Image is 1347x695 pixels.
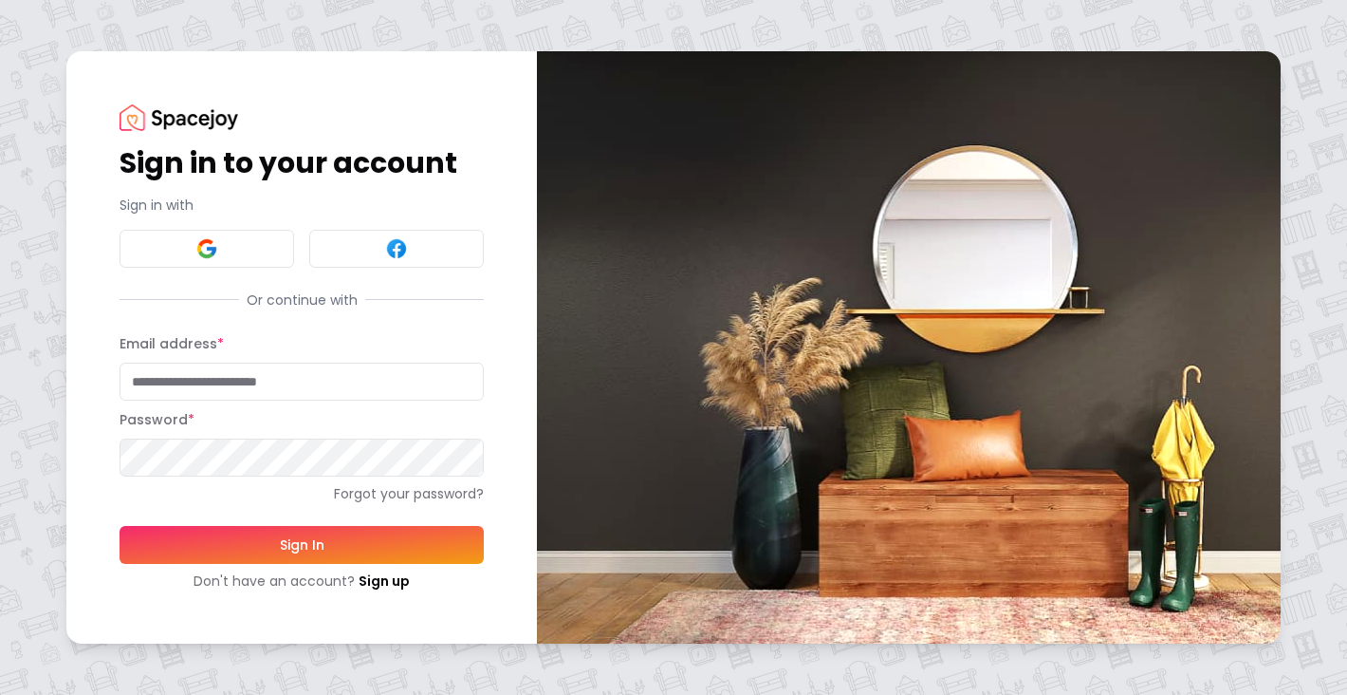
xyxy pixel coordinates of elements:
label: Email address [120,334,224,353]
div: Don't have an account? [120,572,484,591]
button: Sign In [120,526,484,564]
img: Facebook signin [385,237,408,260]
h1: Sign in to your account [120,146,484,180]
img: banner [537,51,1281,643]
a: Sign up [359,572,410,591]
img: Google signin [195,237,218,260]
img: Spacejoy Logo [120,104,238,130]
a: Forgot your password? [120,484,484,503]
span: Or continue with [239,291,365,310]
label: Password [120,410,194,429]
p: Sign in with [120,196,484,215]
